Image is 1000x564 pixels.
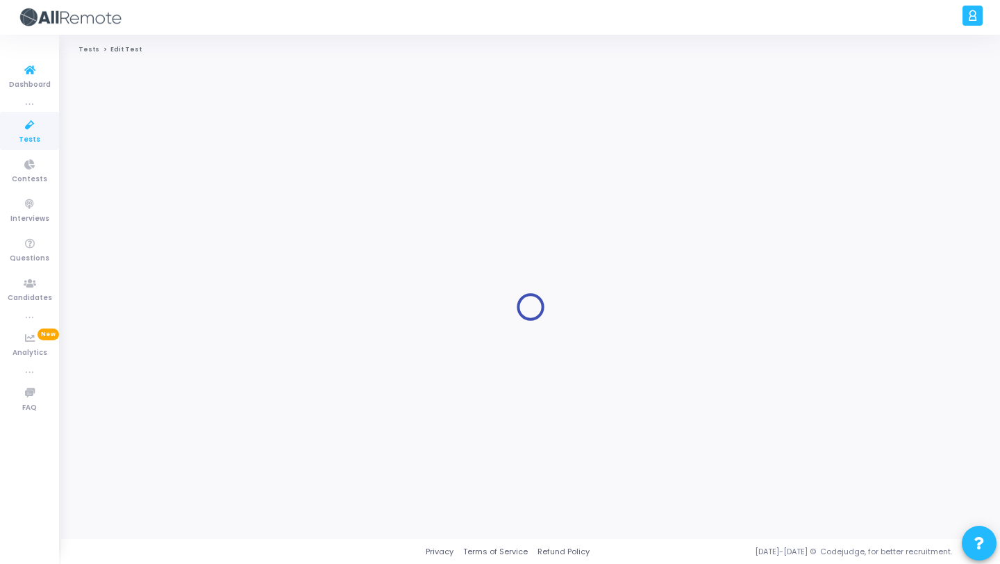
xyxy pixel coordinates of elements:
[78,45,983,54] nav: breadcrumb
[10,253,49,265] span: Questions
[22,402,37,414] span: FAQ
[426,546,453,558] a: Privacy
[78,45,99,53] a: Tests
[463,546,528,558] a: Terms of Service
[12,347,47,359] span: Analytics
[9,79,51,91] span: Dashboard
[19,134,40,146] span: Tests
[8,292,52,304] span: Candidates
[10,213,49,225] span: Interviews
[37,329,59,340] span: New
[17,3,122,31] img: logo
[110,45,142,53] span: Edit Test
[537,546,590,558] a: Refund Policy
[12,174,47,185] span: Contests
[590,546,983,558] div: [DATE]-[DATE] © Codejudge, for better recruitment.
